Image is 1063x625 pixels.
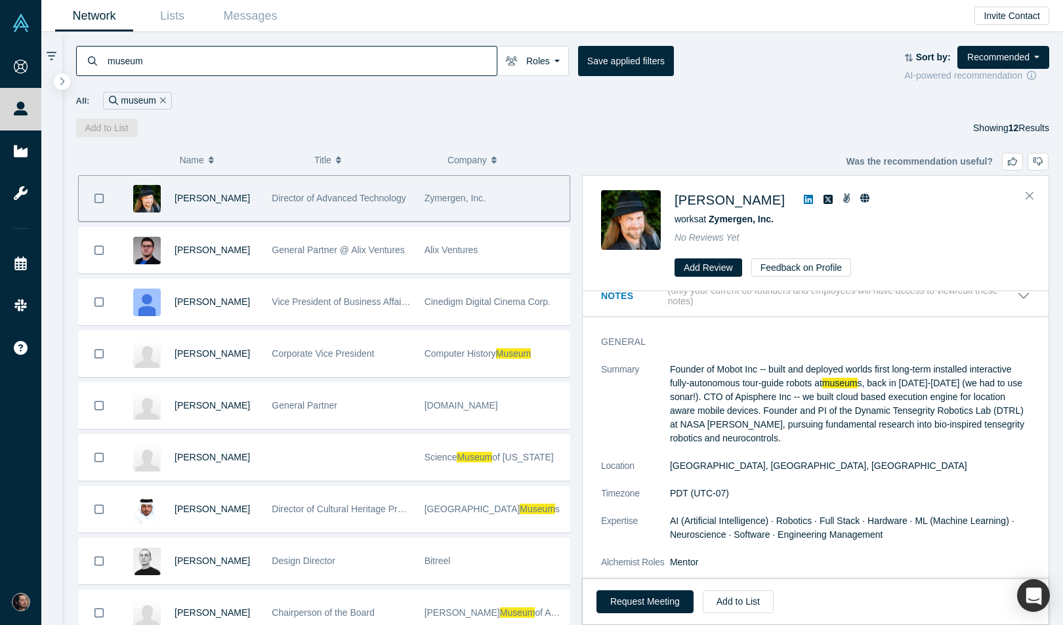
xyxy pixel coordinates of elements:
[79,176,119,221] button: Bookmark
[457,452,492,462] span: Museum
[55,1,133,31] a: Network
[675,214,774,224] span: works at
[957,46,1049,69] button: Recommended
[425,193,486,203] span: Zymergen, Inc.
[1020,186,1039,207] button: Close
[179,146,301,174] button: Name
[175,555,250,566] a: [PERSON_NAME]
[425,607,500,618] span: [PERSON_NAME]
[601,555,670,583] dt: Alchemist Roles
[175,348,250,359] a: [PERSON_NAME]
[425,452,457,462] span: Science
[133,392,161,420] img: Greg McAdoo's Profile Image
[425,555,451,566] span: Bitreel
[601,487,670,514] dt: Timezone
[846,153,1049,171] div: Was the recommendation useful?
[175,296,250,307] span: [PERSON_NAME]
[601,285,1030,308] button: Notes (only your current co-founders and employees will have access to view/edit these notes)
[601,335,1012,349] h3: General
[133,496,161,523] img: Abdullatif Al-Jasmi's Profile Image
[272,245,405,255] span: General Partner @ Alix Ventures
[425,296,551,307] span: Cinedigm Digital Cinema Corp.
[76,119,138,137] button: Add to List
[703,590,774,613] button: Add to List
[133,340,161,368] img: Dan l Lewin's Profile Image
[133,289,161,316] img: Alison Choppelas's Profile Image
[670,515,1014,540] span: AI (Artificial Intelligence) · Robotics · Full Stack · Hardware · ML (Machine Learning) · Neurosc...
[670,459,1030,473] dd: [GEOGRAPHIC_DATA], [GEOGRAPHIC_DATA], [GEOGRAPHIC_DATA]
[12,14,30,32] img: Alchemist Vault Logo
[175,504,250,514] a: [PERSON_NAME]
[175,607,250,618] span: [PERSON_NAME]
[272,400,337,411] span: General Partner
[1009,123,1049,133] span: Results
[12,593,30,611] img: Masa N's Account
[578,46,674,76] button: Save applied filters
[156,93,166,108] button: Remove Filter
[211,1,289,31] a: Messages
[272,504,429,514] span: Director of Cultural Heritage Protection
[133,548,161,575] img: Raz Keltsh's Profile Image
[668,285,1017,308] p: (only your current co-founders and employees will have access to view/edit these notes)
[106,45,497,76] input: Search by name, title, company, summary, expertise, investment criteria or topics of focus
[555,504,560,514] span: s
[425,348,496,359] span: Computer History
[497,46,569,76] button: Roles
[1009,123,1019,133] strong: 12
[79,279,119,325] button: Bookmark
[670,363,1030,445] p: Founder of Mobot Inc -- built and deployed worlds first long-term installed interactive fully-aut...
[496,348,531,359] span: Museum
[175,452,250,462] a: [PERSON_NAME]
[601,289,665,303] h3: Notes
[670,487,1030,500] dd: PDT (UTC-07)
[133,1,211,31] a: Lists
[314,146,434,174] button: Title
[76,94,90,108] span: All:
[79,538,119,584] button: Bookmark
[670,555,1030,569] dd: Mentor
[520,504,555,514] span: Museum
[175,245,250,255] a: [PERSON_NAME]
[79,331,119,376] button: Bookmark
[425,400,498,411] span: [DOMAIN_NAME]
[314,146,331,174] span: Title
[751,258,852,277] button: Feedback on Profile
[133,237,161,264] img: Chas Pulido's Profile Image
[425,245,478,255] span: Alix Ventures
[974,7,1049,25] button: Invite Contact
[492,452,554,462] span: of [US_STATE]
[675,258,742,277] button: Add Review
[175,400,250,411] a: [PERSON_NAME]
[272,607,374,618] span: Chairperson of the Board
[500,607,535,618] span: Museum
[535,607,597,618] span: of American Art
[675,193,785,207] a: [PERSON_NAME]
[601,514,670,555] dt: Expertise
[601,363,670,459] dt: Summary
[448,146,487,174] span: Company
[601,190,661,250] img: Vytas Sunspiral's Profile Image
[79,487,119,532] button: Bookmark
[601,459,670,487] dt: Location
[175,193,250,203] a: [PERSON_NAME]
[272,348,374,359] span: Corporate Vice President
[133,185,161,212] img: Vytas Sunspiral's Profile Image
[973,119,1049,137] div: Showing
[709,214,774,224] a: Zymergen, Inc.
[133,444,161,472] img: Bryan Kennedy's Profile Image
[272,193,406,203] span: Director of Advanced Technology
[103,92,171,110] div: museum
[272,296,505,307] span: Vice President of Business Affairs, Media Services Group
[675,232,740,243] span: No Reviews Yet
[79,383,119,428] button: Bookmark
[916,52,951,62] strong: Sort by:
